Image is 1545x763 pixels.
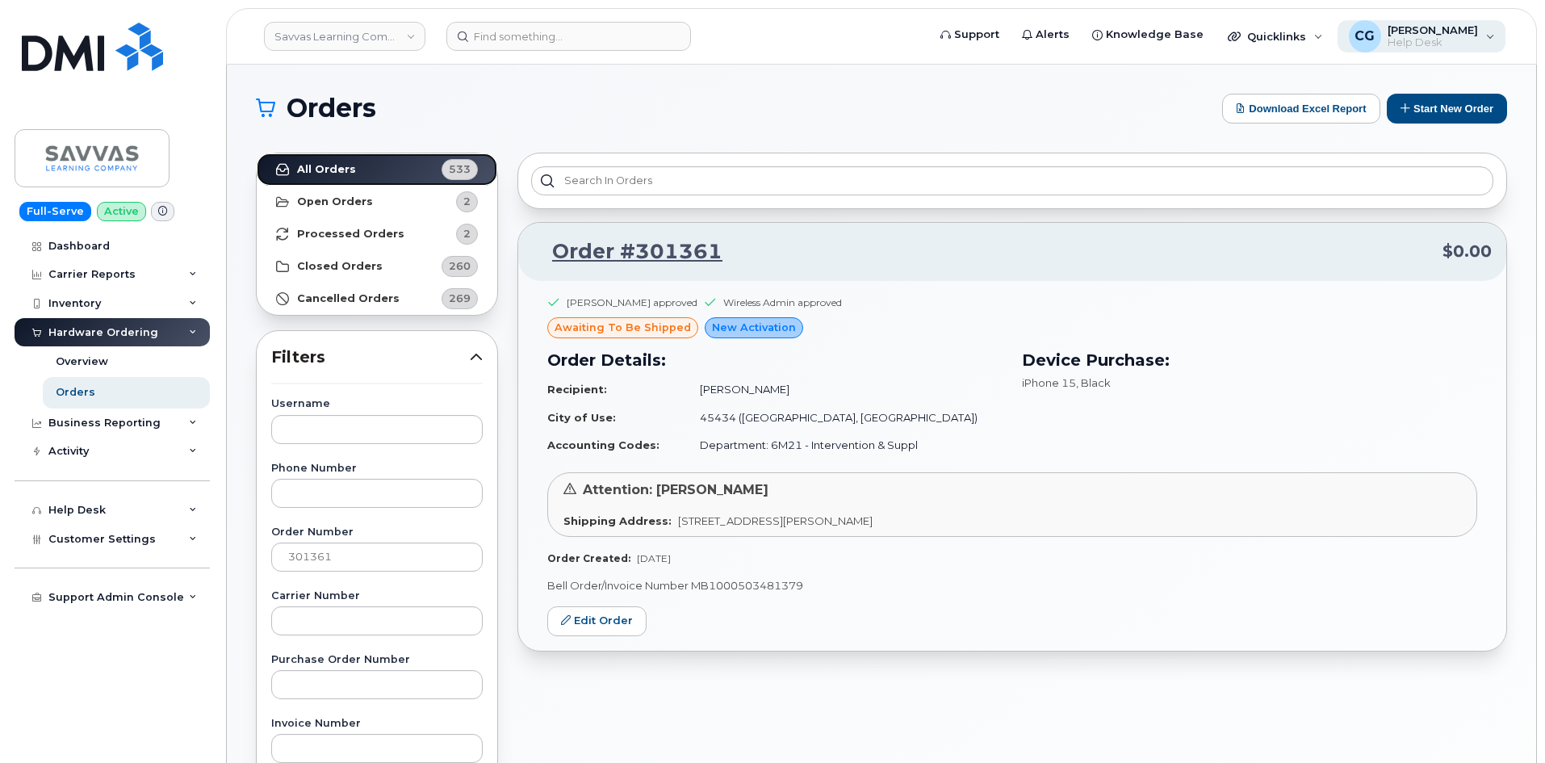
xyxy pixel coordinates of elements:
[271,591,483,602] label: Carrier Number
[685,431,1003,459] td: Department: 6M21 - Intervention & Suppl
[1475,693,1533,751] iframe: Messenger Launcher
[463,226,471,241] span: 2
[678,514,873,527] span: [STREET_ADDRESS][PERSON_NAME]
[531,166,1493,195] input: Search in orders
[637,552,671,564] span: [DATE]
[449,258,471,274] span: 260
[271,527,483,538] label: Order Number
[257,186,497,218] a: Open Orders2
[547,383,607,396] strong: Recipient:
[463,194,471,209] span: 2
[1387,94,1507,124] button: Start New Order
[1022,348,1477,372] h3: Device Purchase:
[547,578,1477,593] p: Bell Order/Invoice Number MB1000503481379
[567,296,697,309] div: [PERSON_NAME] approved
[449,291,471,306] span: 269
[1442,240,1492,263] span: $0.00
[547,552,630,564] strong: Order Created:
[547,348,1003,372] h3: Order Details:
[257,153,497,186] a: All Orders533
[257,250,497,283] a: Closed Orders260
[583,482,768,497] span: Attention: [PERSON_NAME]
[297,163,356,176] strong: All Orders
[297,260,383,273] strong: Closed Orders
[547,606,647,636] a: Edit Order
[297,292,400,305] strong: Cancelled Orders
[257,283,497,315] a: Cancelled Orders269
[271,463,483,474] label: Phone Number
[533,237,722,266] a: Order #301361
[271,399,483,409] label: Username
[1022,376,1076,389] span: iPhone 15
[555,320,691,335] span: awaiting to be shipped
[547,411,616,424] strong: City of Use:
[712,320,796,335] span: New Activation
[271,655,483,665] label: Purchase Order Number
[271,719,483,729] label: Invoice Number
[1222,94,1380,124] button: Download Excel Report
[1076,376,1111,389] span: , Black
[449,161,471,177] span: 533
[257,218,497,250] a: Processed Orders2
[297,228,404,241] strong: Processed Orders
[685,375,1003,404] td: [PERSON_NAME]
[723,296,842,309] div: Wireless Admin approved
[287,96,376,120] span: Orders
[563,514,672,527] strong: Shipping Address:
[271,346,470,369] span: Filters
[685,404,1003,432] td: 45434 ([GEOGRAPHIC_DATA], [GEOGRAPHIC_DATA])
[547,438,659,451] strong: Accounting Codes:
[297,195,373,208] strong: Open Orders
